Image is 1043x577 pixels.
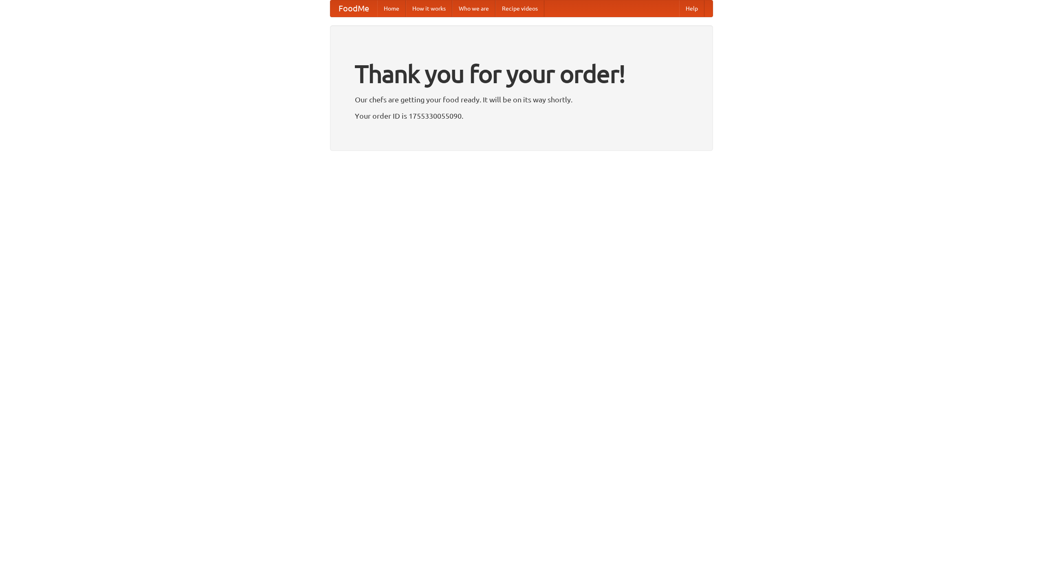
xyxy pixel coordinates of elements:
a: How it works [406,0,452,17]
a: Help [679,0,704,17]
a: FoodMe [330,0,377,17]
p: Our chefs are getting your food ready. It will be on its way shortly. [355,93,688,106]
p: Your order ID is 1755330055090. [355,110,688,122]
a: Recipe videos [495,0,544,17]
h1: Thank you for your order! [355,54,688,93]
a: Who we are [452,0,495,17]
a: Home [377,0,406,17]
